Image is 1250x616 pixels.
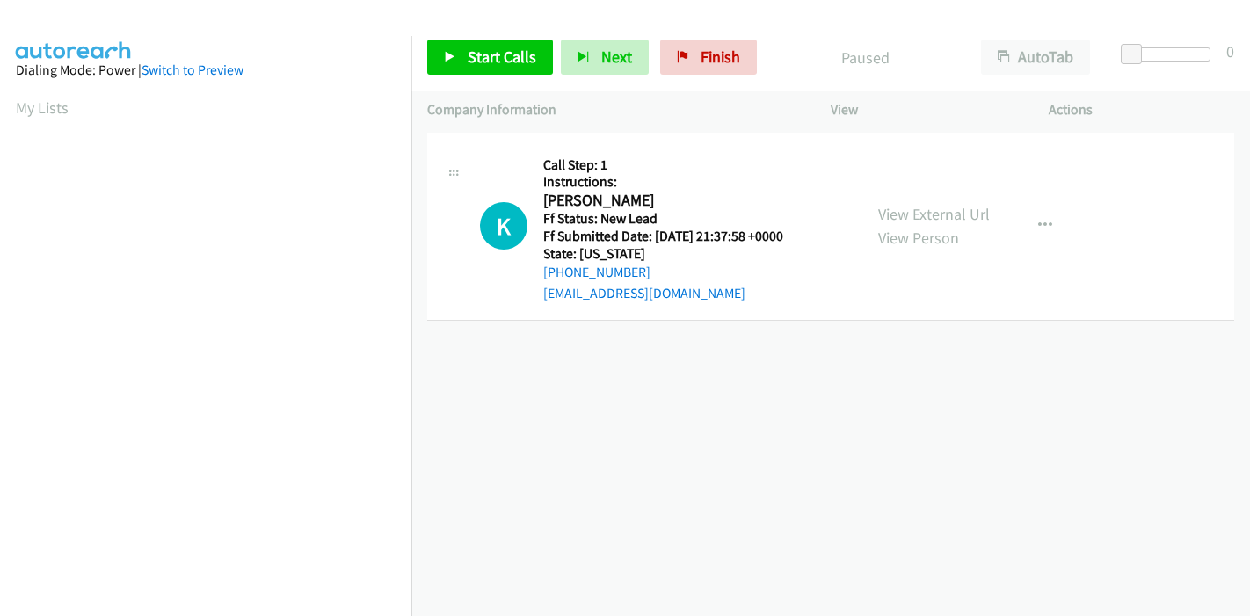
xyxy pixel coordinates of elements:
span: Finish [701,47,740,67]
button: AutoTab [981,40,1090,75]
a: View External Url [878,204,990,224]
button: Next [561,40,649,75]
h5: Call Step: 1 [543,156,805,174]
div: 0 [1226,40,1234,63]
div: Delay between calls (in seconds) [1130,47,1210,62]
a: Finish [660,40,757,75]
a: [PHONE_NUMBER] [543,264,650,280]
a: [EMAIL_ADDRESS][DOMAIN_NAME] [543,285,745,301]
span: Next [601,47,632,67]
h2: [PERSON_NAME] [543,191,805,211]
a: View Person [878,228,959,248]
h1: K [480,202,527,250]
p: Company Information [427,99,799,120]
h5: Instructions: [543,173,805,191]
h5: State: [US_STATE] [543,245,805,263]
div: The call is yet to be attempted [480,202,527,250]
p: Actions [1049,99,1235,120]
div: Dialing Mode: Power | [16,60,396,81]
h5: Ff Status: New Lead [543,210,805,228]
p: View [831,99,1017,120]
a: My Lists [16,98,69,118]
a: Switch to Preview [142,62,243,78]
a: Start Calls [427,40,553,75]
p: Paused [781,46,949,69]
span: Start Calls [468,47,536,67]
h5: Ff Submitted Date: [DATE] 21:37:58 +0000 [543,228,805,245]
